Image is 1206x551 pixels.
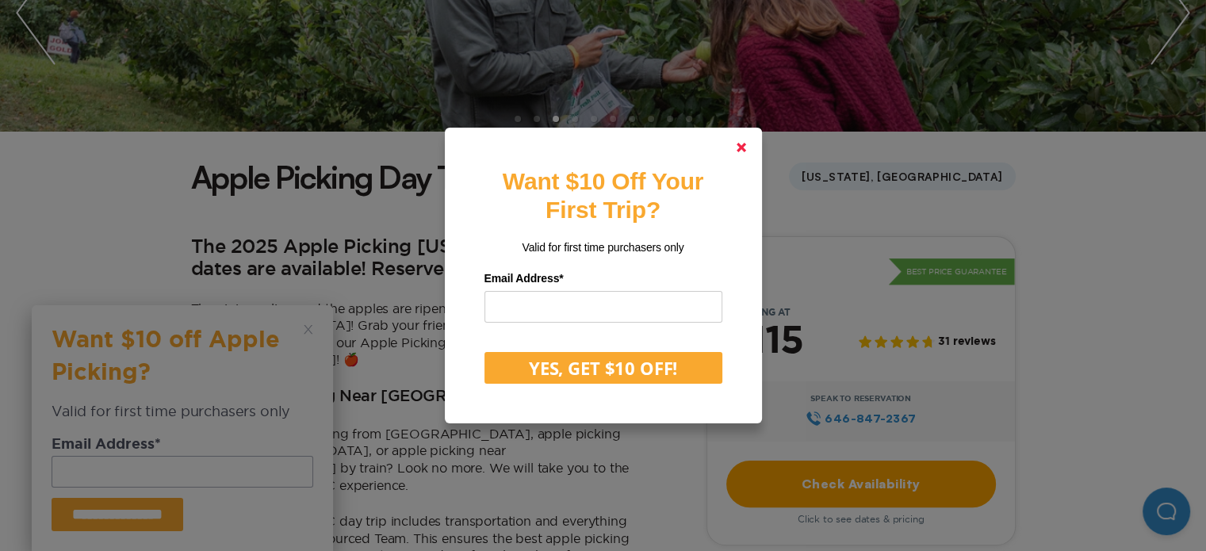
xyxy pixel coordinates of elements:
[559,272,563,285] span: Required
[503,168,703,223] strong: Want $10 Off Your First Trip?
[522,241,683,254] span: Valid for first time purchasers only
[484,352,722,384] button: YES, GET $10 OFF!
[484,266,722,291] label: Email Address
[722,128,760,166] a: Close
